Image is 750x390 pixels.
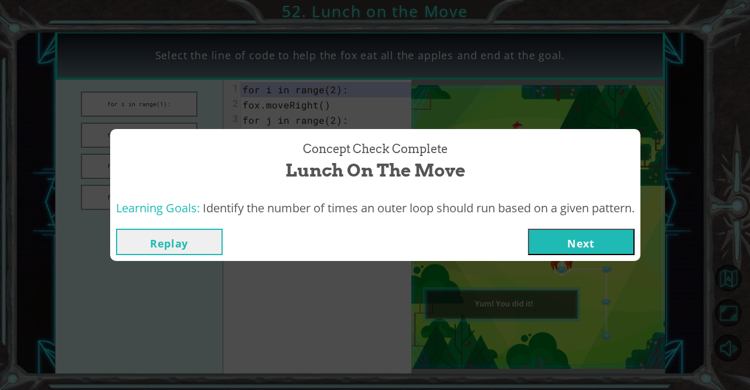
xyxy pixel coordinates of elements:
[203,200,635,216] span: Identify the number of times an outer loop should run based on a given pattern.
[116,229,223,255] button: Replay
[285,158,465,183] span: Lunch on the Move
[303,141,448,158] span: Concept Check Complete
[528,229,635,255] button: Next
[116,200,200,216] span: Learning Goals:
